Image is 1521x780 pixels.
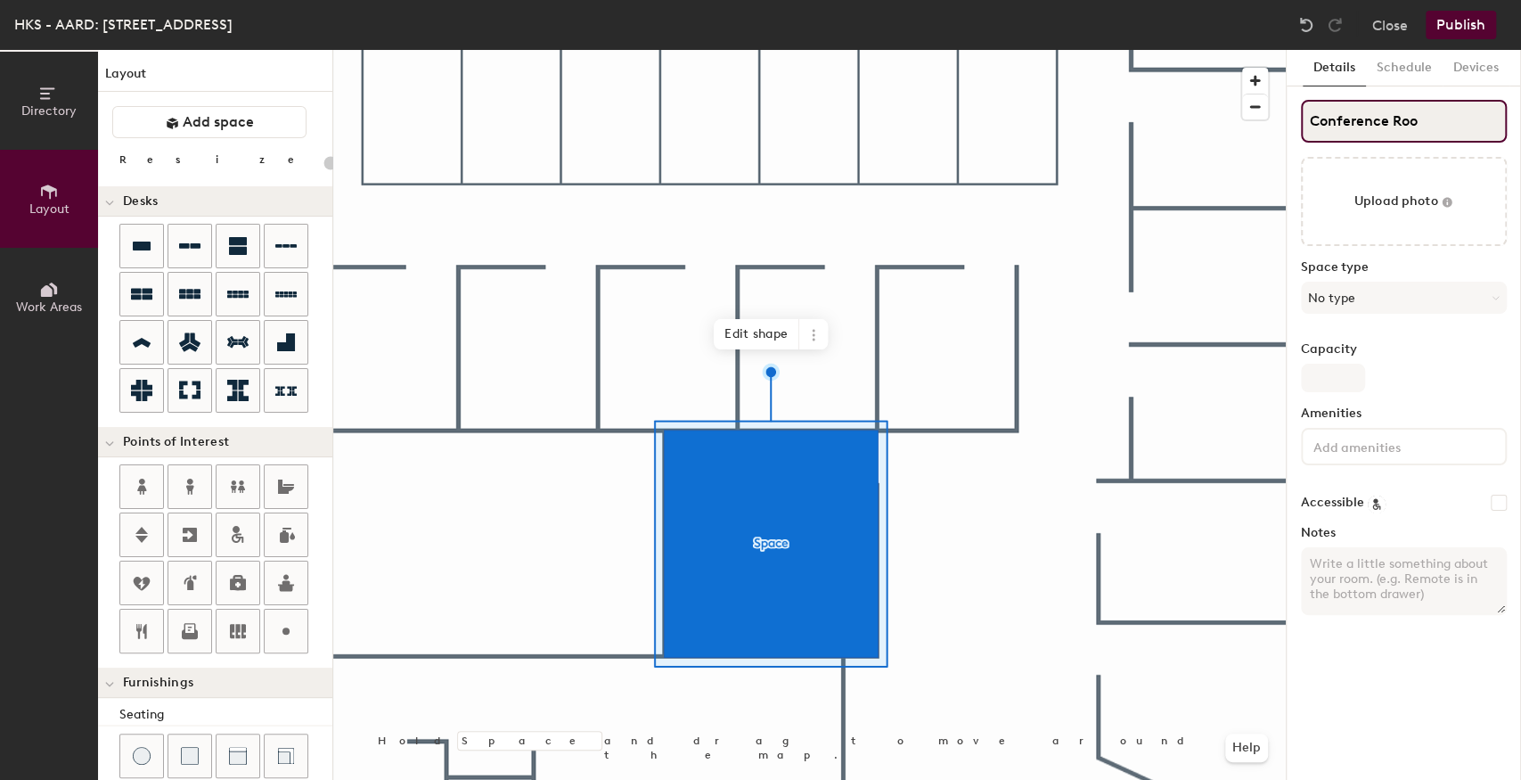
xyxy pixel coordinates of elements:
span: Desks [123,194,158,209]
label: Notes [1301,526,1507,540]
button: Details [1303,50,1366,86]
button: Devices [1443,50,1509,86]
span: Add space [183,113,254,131]
span: Edit shape [714,319,799,349]
span: Points of Interest [123,435,229,449]
button: Cushion [168,734,212,778]
label: Amenities [1301,406,1507,421]
span: Furnishings [123,676,193,690]
div: Resize [119,152,316,167]
div: Seating [119,705,332,725]
div: HKS - AARD: [STREET_ADDRESS] [14,13,233,36]
button: Add space [112,106,307,138]
input: Add amenities [1310,435,1470,456]
button: Publish [1426,11,1496,39]
img: Couch (middle) [229,747,247,765]
label: Space type [1301,260,1507,275]
button: Upload photo [1301,157,1507,246]
button: Schedule [1366,50,1443,86]
button: Couch (corner) [264,734,308,778]
img: Undo [1297,16,1315,34]
img: Redo [1326,16,1344,34]
h1: Layout [98,64,332,92]
button: Close [1372,11,1408,39]
span: Layout [29,201,70,217]
img: Stool [133,747,151,765]
span: Work Areas [16,300,82,315]
label: Capacity [1301,342,1507,357]
button: Stool [119,734,164,778]
button: Help [1225,734,1268,762]
button: Couch (middle) [216,734,260,778]
img: Cushion [181,747,199,765]
button: No type [1301,282,1507,314]
label: Accessible [1301,496,1364,510]
span: Directory [21,103,77,119]
img: Couch (corner) [277,747,295,765]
